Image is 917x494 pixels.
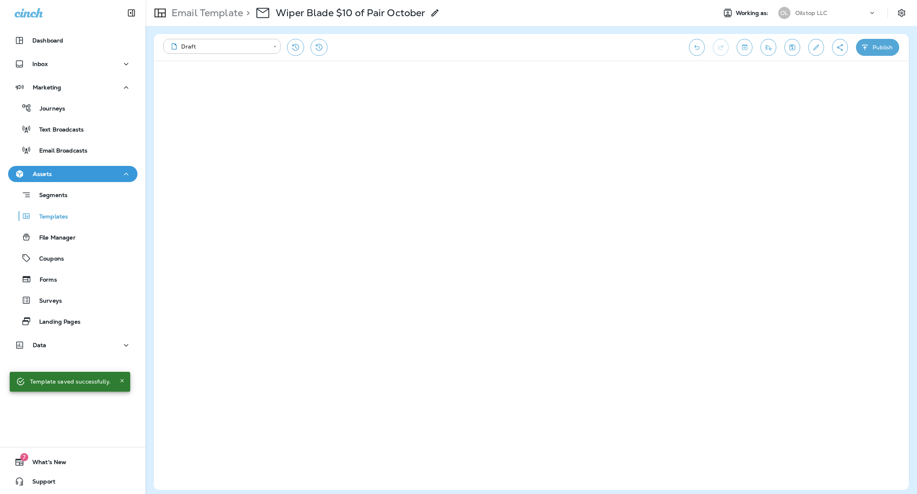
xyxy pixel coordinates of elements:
button: Dashboard [8,32,137,49]
p: File Manager [31,234,76,242]
button: Segments [8,186,137,204]
p: Inbox [32,61,48,67]
button: Support [8,473,137,490]
button: Restore from previous version [287,39,304,56]
button: Surveys [8,292,137,309]
p: Wiper Blade $10 of Pair October [276,7,425,19]
button: Templates [8,208,137,225]
p: Text Broadcasts [31,126,84,134]
button: Forms [8,271,137,288]
button: Save [784,39,800,56]
button: Close [117,376,127,386]
div: Draft [169,42,268,51]
p: Email Template [168,7,243,19]
button: Inbox [8,56,137,72]
button: View Changelog [311,39,327,56]
button: Create a Shareable Preview Link [832,39,848,56]
p: Dashboard [32,37,63,44]
p: Marketing [33,84,61,91]
button: Assets [8,166,137,182]
div: Template saved successfully. [30,374,111,389]
button: Collapse Sidebar [120,5,143,21]
button: Email Broadcasts [8,142,137,159]
button: Coupons [8,250,137,267]
button: Journeys [8,100,137,117]
p: Templates [31,213,68,221]
div: OL [778,7,790,19]
button: Publish [856,39,899,56]
p: Email Broadcasts [31,147,87,155]
button: Toggle preview [737,39,752,56]
button: Undo [689,39,705,56]
p: Oilstop LLC [795,10,828,16]
span: Working as: [736,10,770,17]
p: Forms [32,276,57,284]
button: Text Broadcasts [8,121,137,138]
button: Landing Pages [8,313,137,330]
button: Marketing [8,79,137,95]
p: Journeys [32,105,65,113]
p: Coupons [31,255,64,263]
button: Data [8,337,137,353]
button: Send test email [761,39,776,56]
button: 7What's New [8,454,137,470]
button: Settings [894,6,909,20]
button: Edit details [808,39,824,56]
p: Assets [33,171,52,177]
p: Segments [31,192,68,200]
button: File Manager [8,229,137,246]
p: > [243,7,250,19]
